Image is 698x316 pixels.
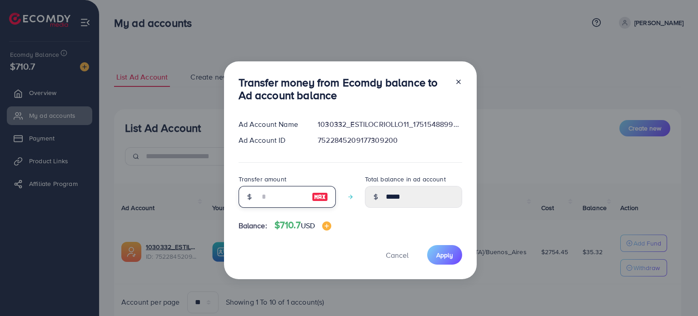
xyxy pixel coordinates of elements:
[365,175,446,184] label: Total balance in ad account
[310,119,469,130] div: 1030332_ESTILOCRIOLLO11_1751548899317
[436,251,453,260] span: Apply
[310,135,469,145] div: 7522845209177309200
[386,250,409,260] span: Cancel
[427,245,462,265] button: Apply
[231,135,311,145] div: Ad Account ID
[231,119,311,130] div: Ad Account Name
[659,275,691,309] iframe: Chat
[322,221,331,231] img: image
[312,191,328,202] img: image
[239,221,267,231] span: Balance:
[274,220,331,231] h4: $710.7
[239,76,448,102] h3: Transfer money from Ecomdy balance to Ad account balance
[301,221,315,231] span: USD
[374,245,420,265] button: Cancel
[239,175,286,184] label: Transfer amount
